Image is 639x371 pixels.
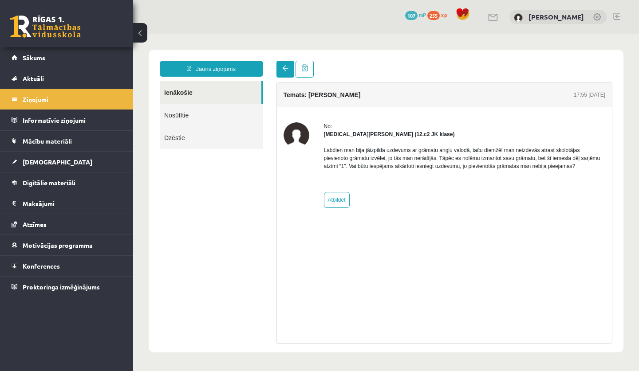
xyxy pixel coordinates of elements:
[23,74,44,82] span: Aktuāli
[23,89,122,109] legend: Ziņojumi
[150,88,176,114] img: Nikita Ļahovs
[23,283,100,291] span: Proktoringa izmēģinājums
[27,70,130,92] a: Nosūtītie
[12,131,122,151] a: Mācību materiāli
[12,235,122,255] a: Motivācijas programma
[23,179,75,187] span: Digitālie materiāli
[12,193,122,214] a: Maksājumi
[514,13,523,22] img: Nellija Liepa
[23,241,93,249] span: Motivācijas programma
[419,11,426,18] span: mP
[191,112,473,136] p: Labdien man bija jāizpilda uzdevums ar grāmatu angļu valodā, taču diemžēl man neizdevās atrast sk...
[12,256,122,276] a: Konferences
[427,11,440,20] span: 255
[23,262,60,270] span: Konferences
[27,27,130,43] a: Jauns ziņojums
[427,11,451,18] a: 255 xp
[12,110,122,130] a: Informatīvie ziņojumi
[191,158,217,174] a: Atbildēt
[23,193,122,214] legend: Maksājumi
[441,11,447,18] span: xp
[12,47,122,68] a: Sākums
[27,92,130,115] a: Dzēstie
[27,47,128,70] a: Ienākošie
[23,137,72,145] span: Mācību materiāli
[12,152,122,172] a: [DEMOGRAPHIC_DATA]
[23,220,47,228] span: Atzīmes
[191,97,322,103] strong: [MEDICAL_DATA][PERSON_NAME] (12.c2 JK klase)
[12,214,122,234] a: Atzīmes
[10,16,81,38] a: Rīgas 1. Tālmācības vidusskola
[12,277,122,297] a: Proktoringa izmēģinājums
[23,158,92,166] span: [DEMOGRAPHIC_DATA]
[529,12,584,21] a: [PERSON_NAME]
[12,172,122,193] a: Digitālie materiāli
[191,88,473,96] div: No:
[12,89,122,109] a: Ziņojumi
[441,57,472,65] div: 17:55 [DATE]
[23,54,45,62] span: Sākums
[150,57,228,64] h4: Temats: [PERSON_NAME]
[23,110,122,130] legend: Informatīvie ziņojumi
[405,11,418,20] span: 107
[405,11,426,18] a: 107 mP
[12,68,122,89] a: Aktuāli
